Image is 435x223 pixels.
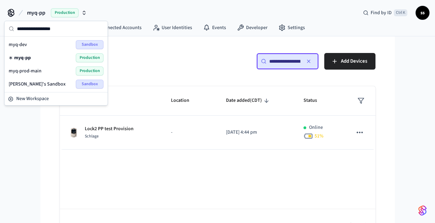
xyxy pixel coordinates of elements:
span: Schlage [85,133,99,139]
a: Events [198,21,232,34]
span: Sandbox [76,40,103,49]
button: New Workspace [5,93,107,105]
span: Date added(CDT) [226,95,271,106]
span: [PERSON_NAME]'s Sandbox [9,81,66,88]
span: ss [416,7,429,19]
span: myq-pp [14,54,31,61]
div: Find by IDCtrl K [357,7,413,19]
span: Add Devices [341,57,367,66]
span: Production [76,53,103,62]
button: ss [416,6,429,20]
span: Ctrl K [394,9,407,16]
a: Connected Accounts [84,21,147,34]
span: Find by ID [371,9,392,16]
span: New Workspace [16,95,49,102]
span: 51 % [315,133,324,140]
img: SeamLogoGradient.69752ec5.svg [418,205,427,216]
p: Lock2 PP test Provision [85,125,134,133]
p: - [171,129,209,136]
a: Developer [232,21,273,34]
span: Production [51,8,79,17]
img: Schlage Sense Smart Deadbolt with Camelot Trim, Front [68,127,79,138]
a: Settings [273,21,310,34]
a: User Identities [147,21,198,34]
span: Location [171,95,198,106]
span: Production [76,66,103,75]
span: Sandbox [76,80,103,89]
span: myq-prod-main [9,68,42,74]
h5: Devices [60,53,214,67]
span: myq-dev [9,41,27,48]
div: Suggestions [4,37,108,92]
p: Online [309,124,323,131]
p: [DATE] 4:44 pm [226,129,287,136]
span: myq-pp [27,9,45,17]
table: sticky table [60,86,375,150]
span: Status [303,95,326,106]
button: Add Devices [324,53,375,70]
